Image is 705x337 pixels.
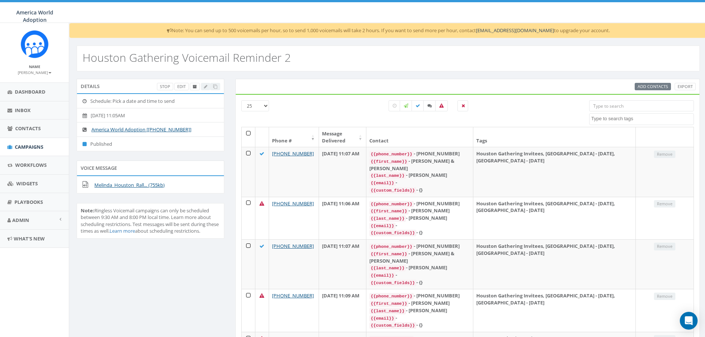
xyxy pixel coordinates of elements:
[473,197,636,240] td: Houston Gathering Invitees, [GEOGRAPHIC_DATA] - [DATE], [GEOGRAPHIC_DATA] - [DATE]
[77,79,224,94] div: Details
[369,186,470,194] div: - {}
[77,161,224,175] div: Voice Message
[369,314,470,322] div: -
[15,144,43,150] span: Campaigns
[14,235,45,242] span: What's New
[15,125,41,132] span: Contacts
[319,197,366,240] td: [DATE] 11:06 AM
[319,289,366,332] td: [DATE] 11:09 AM
[12,217,29,223] span: Admin
[369,292,470,300] div: - [PHONE_NUMBER]
[369,208,409,215] code: {{first_name}}
[369,151,414,158] code: {{phone_number}}
[369,300,470,307] div: - [PERSON_NAME]
[435,100,448,111] label: Bounced
[369,158,470,172] div: - [PERSON_NAME] & [PERSON_NAME]
[369,251,409,257] code: {{first_name}}
[15,88,46,95] span: Dashboard
[369,265,406,272] code: {{last_name}}
[29,64,40,69] small: Name
[473,239,636,289] td: Houston Gathering Invitees, [GEOGRAPHIC_DATA] - [DATE], [GEOGRAPHIC_DATA] - [DATE]
[476,27,554,34] a: [EMAIL_ADDRESS][DOMAIN_NAME]
[83,142,90,146] i: Published
[400,100,412,111] label: Sending
[366,127,473,147] th: Contact
[157,83,173,91] a: Stop
[18,69,51,75] a: [PERSON_NAME]
[269,127,319,147] th: Phone #: activate to sort column ascending
[369,250,470,264] div: - [PERSON_NAME] & [PERSON_NAME]
[457,100,468,111] label: Removed
[369,272,470,279] div: -
[369,307,470,314] div: - [PERSON_NAME]
[319,147,366,196] td: [DATE] 11:07 AM
[369,264,470,272] div: - [PERSON_NAME]
[15,162,47,168] span: Workflows
[272,292,314,299] a: [PHONE_NUMBER]
[16,180,38,187] span: Widgets
[589,100,694,111] input: Type to search
[369,179,470,186] div: -
[389,100,400,111] label: Pending
[83,51,291,64] h2: Houston Gathering Voicemail Reminder 2
[369,315,396,322] code: {{email}}
[272,150,314,157] a: [PHONE_NUMBER]
[369,215,470,222] div: - [PERSON_NAME]
[14,199,43,205] span: Playbooks
[91,126,191,133] a: America World Adoption [[PHONE_NUMBER]]
[369,272,396,279] code: {{email}}
[680,312,698,330] div: Open Intercom Messenger
[369,223,396,229] code: {{email}}
[369,280,416,286] code: {{custom_fields}}
[21,30,48,58] img: Rally_Corp_Icon.png
[369,243,414,250] code: {{phone_number}}
[77,137,224,151] li: Published
[473,127,636,147] th: Tags
[369,293,414,300] code: {{phone_number}}
[16,9,53,23] span: America World Adoption
[369,201,414,208] code: {{phone_number}}
[18,70,51,75] small: [PERSON_NAME]
[369,300,409,307] code: {{first_name}}
[193,84,197,89] span: Archive Campaign
[369,200,470,208] div: - [PHONE_NUMBER]
[675,83,696,91] a: Export
[369,172,406,179] code: {{last_name}}
[369,187,416,194] code: {{custom_fields}}
[473,289,636,332] td: Houston Gathering Invitees, [GEOGRAPHIC_DATA] - [DATE], [GEOGRAPHIC_DATA] - [DATE]
[369,215,406,222] code: {{last_name}}
[369,322,416,329] code: {{custom_fields}}
[412,100,424,111] label: Delivered
[110,228,135,234] a: Learn more
[272,200,314,207] a: [PHONE_NUMBER]
[369,279,470,286] div: - {}
[77,94,224,108] li: Schedule: Pick a date and time to send
[369,180,396,186] code: {{email}}
[369,321,470,329] div: - {}
[369,222,470,229] div: -
[15,107,31,114] span: Inbox
[369,158,409,165] code: {{first_name}}
[369,150,470,158] div: - [PHONE_NUMBER]
[94,182,165,188] a: Melinda_Houston_Rall... (755kb)
[81,207,219,235] span: Ringless Voicemail campaigns can only be scheduled between 9:30 AM and 8:00 PM local time. Learn ...
[83,99,90,104] i: Schedule: Pick a date and time to send
[77,108,224,123] li: [DATE] 11:05AM
[369,308,406,314] code: {{last_name}}
[473,147,636,196] td: Houston Gathering Invitees, [GEOGRAPHIC_DATA] - [DATE], [GEOGRAPHIC_DATA] - [DATE]
[319,127,366,147] th: Message Delivered: activate to sort column ascending
[423,100,436,111] label: Replied
[369,207,470,215] div: - [PERSON_NAME]
[81,207,94,214] b: Note:
[591,115,694,122] textarea: Search
[369,243,470,250] div: - [PHONE_NUMBER]
[319,239,366,289] td: [DATE] 11:07 AM
[369,230,416,236] code: {{custom_fields}}
[369,172,470,179] div: - [PERSON_NAME]
[369,229,470,236] div: - {}
[272,243,314,249] a: [PHONE_NUMBER]
[174,83,189,91] a: Edit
